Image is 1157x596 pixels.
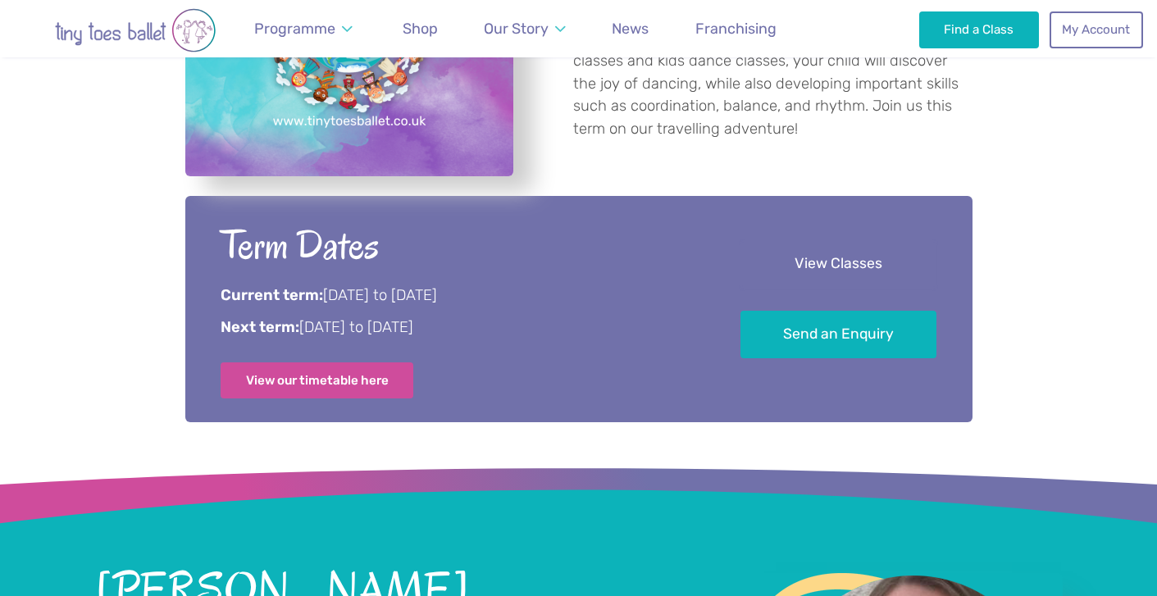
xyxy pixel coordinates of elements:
span: Shop [403,20,438,37]
strong: Current term: [221,286,323,304]
a: Shop [395,11,445,48]
span: Programme [254,20,335,37]
h2: Term Dates [221,220,695,271]
a: Franchising [688,11,784,48]
strong: Next term: [221,318,299,336]
p: [DATE] to [DATE] [221,285,695,307]
a: View Classes [740,240,936,289]
a: Our Story [476,11,573,48]
img: tiny toes ballet [20,8,250,52]
a: Programme [247,11,360,48]
a: View our timetable here [221,362,414,398]
span: Our Story [484,20,549,37]
span: Franchising [695,20,777,37]
a: My Account [1050,11,1143,48]
a: News [604,11,656,48]
a: Send an Enquiry [740,311,936,359]
a: Find a Class [919,11,1040,48]
p: [DATE] to [DATE] [221,317,695,339]
span: News [612,20,649,37]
